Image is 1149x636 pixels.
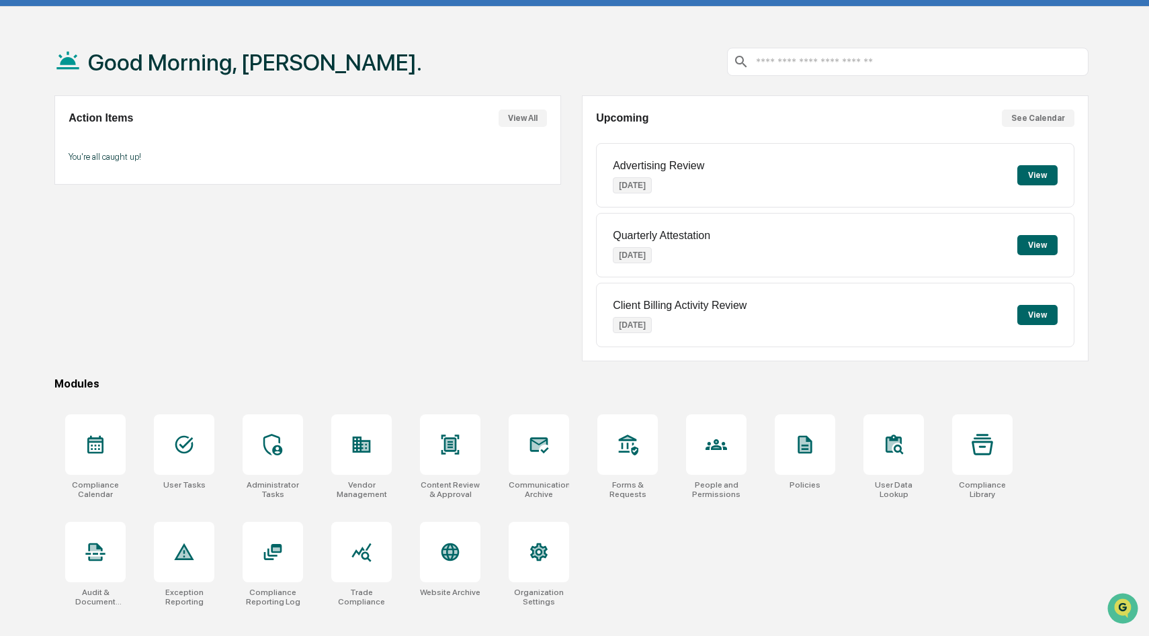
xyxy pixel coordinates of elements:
[112,183,116,193] span: •
[13,149,90,160] div: Past conversations
[112,219,116,230] span: •
[597,480,658,499] div: Forms & Requests
[65,588,126,606] div: Audit & Document Logs
[27,183,38,194] img: 1746055101610-c473b297-6a78-478c-a979-82029cc54cd1
[1106,592,1142,628] iframe: Open customer support
[1017,235,1058,255] button: View
[13,302,24,312] div: 🔎
[163,480,206,490] div: User Tasks
[134,333,163,343] span: Pylon
[111,275,167,288] span: Attestations
[65,480,126,499] div: Compliance Calendar
[596,112,648,124] h2: Upcoming
[42,183,109,193] span: [PERSON_NAME]
[499,109,547,127] button: View All
[27,220,38,230] img: 1746055101610-c473b297-6a78-478c-a979-82029cc54cd1
[863,480,924,499] div: User Data Lookup
[420,588,480,597] div: Website Archive
[613,247,652,263] p: [DATE]
[97,276,108,287] div: 🗄️
[119,183,147,193] span: Sep 30
[208,146,245,163] button: See all
[92,269,172,293] a: 🗄️Attestations
[613,300,747,312] p: Client Billing Activity Review
[686,480,747,499] div: People and Permissions
[8,269,92,293] a: 🖐️Preclearance
[243,480,303,499] div: Administrator Tasks
[13,206,35,228] img: Jack Rasmussen
[54,377,1089,390] div: Modules
[1017,305,1058,325] button: View
[69,112,133,124] h2: Action Items
[1017,165,1058,185] button: View
[88,49,422,76] h1: Good Morning, [PERSON_NAME].
[69,152,547,162] p: You're all caught up!
[790,480,820,490] div: Policies
[60,103,220,116] div: Start new chat
[13,170,35,191] img: Jack Rasmussen
[27,275,87,288] span: Preclearance
[509,588,569,606] div: Organization Settings
[420,480,480,499] div: Content Review & Approval
[331,588,392,606] div: Trade Compliance
[13,28,245,50] p: How can we help?
[27,300,85,314] span: Data Lookup
[613,317,652,333] p: [DATE]
[613,160,704,172] p: Advertising Review
[119,219,146,230] span: [DATE]
[8,295,90,319] a: 🔎Data Lookup
[13,276,24,287] div: 🖐️
[42,219,109,230] span: [PERSON_NAME]
[613,230,710,242] p: Quarterly Attestation
[13,103,38,127] img: 1746055101610-c473b297-6a78-478c-a979-82029cc54cd1
[228,107,245,123] button: Start new chat
[154,588,214,606] div: Exception Reporting
[509,480,569,499] div: Communications Archive
[28,103,52,127] img: 8933085812038_c878075ebb4cc5468115_72.jpg
[1002,109,1074,127] button: See Calendar
[60,116,185,127] div: We're available if you need us!
[331,480,392,499] div: Vendor Management
[95,332,163,343] a: Powered byPylon
[243,588,303,606] div: Compliance Reporting Log
[613,177,652,193] p: [DATE]
[952,480,1013,499] div: Compliance Library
